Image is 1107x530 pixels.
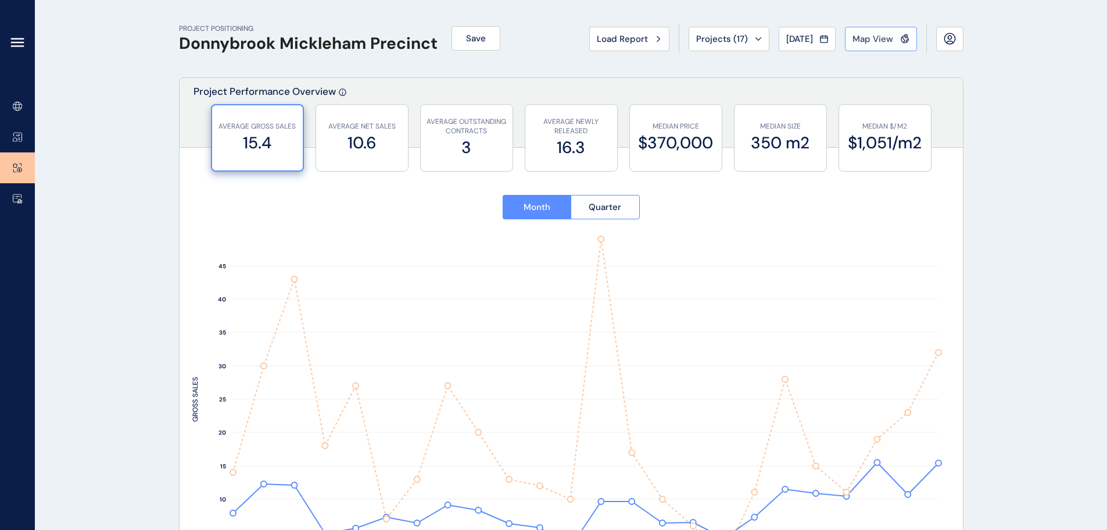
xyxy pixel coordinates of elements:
text: 15 [220,463,226,470]
label: 16.3 [531,136,611,159]
p: Project Performance Overview [194,85,336,147]
button: Quarter [571,195,640,219]
label: 3 [427,136,507,159]
p: AVERAGE NEWLY RELEASED [531,117,611,137]
text: 20 [218,429,226,436]
label: 10.6 [322,131,402,154]
label: $1,051/m2 [845,131,925,154]
text: 25 [219,396,226,403]
span: Load Report [597,33,648,45]
p: AVERAGE OUTSTANDING CONTRACTS [427,117,507,137]
button: Map View [845,27,917,51]
span: Quarter [589,201,621,213]
p: MEDIAN SIZE [740,122,821,131]
p: AVERAGE GROSS SALES [218,122,297,131]
label: 350 m2 [740,131,821,154]
text: GROSS SALES [191,377,200,422]
button: Load Report [589,27,669,51]
text: 45 [218,262,226,270]
text: 35 [219,329,226,336]
span: Projects ( 17 ) [696,33,748,45]
text: 30 [218,362,226,370]
span: Map View [852,33,893,45]
button: Projects (17) [689,27,769,51]
button: [DATE] [779,27,836,51]
span: [DATE] [786,33,813,45]
span: Month [524,201,550,213]
p: PROJECT POSITIONING [179,24,438,34]
button: Month [503,195,571,219]
text: 10 [220,496,226,503]
text: 40 [218,296,226,303]
h1: Donnybrook Mickleham Precinct [179,34,438,54]
p: MEDIAN $/M2 [845,122,925,131]
label: 15.4 [218,131,297,154]
span: Save [466,33,486,44]
label: $370,000 [636,131,716,154]
p: AVERAGE NET SALES [322,122,402,131]
button: Save [452,26,500,51]
p: MEDIAN PRICE [636,122,716,131]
